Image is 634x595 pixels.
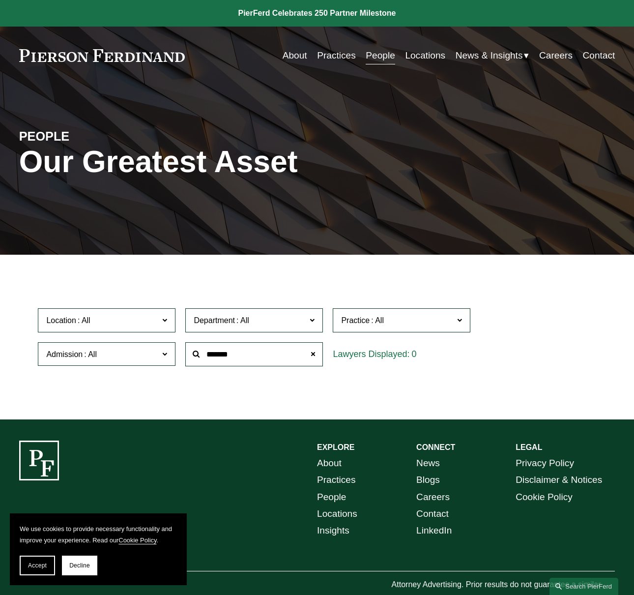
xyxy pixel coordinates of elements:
[46,316,76,325] span: Location
[516,489,573,506] a: Cookie Policy
[416,506,449,522] a: Contact
[10,513,187,585] section: Cookie banner
[62,556,97,575] button: Decline
[317,455,342,472] a: About
[317,472,355,488] a: Practices
[317,506,357,522] a: Locations
[516,443,542,451] strong: LEGAL
[317,522,349,539] a: Insights
[118,536,156,544] a: Cookie Policy
[416,489,450,506] a: Careers
[283,46,307,65] a: About
[28,562,47,569] span: Accept
[341,316,370,325] span: Practice
[317,443,354,451] strong: EXPLORE
[19,144,416,179] h1: Our Greatest Asset
[416,443,455,451] strong: CONNECT
[405,46,445,65] a: Locations
[20,556,55,575] button: Accept
[416,472,440,488] a: Blogs
[19,128,168,144] h4: PEOPLE
[516,455,574,472] a: Privacy Policy
[317,489,346,506] a: People
[366,46,395,65] a: People
[516,472,602,488] a: Disclaimer & Notices
[317,46,355,65] a: Practices
[583,46,615,65] a: Contact
[411,349,416,359] span: 0
[456,46,529,65] a: folder dropdown
[456,47,523,64] span: News & Insights
[20,523,177,546] p: We use cookies to provide necessary functionality and improve your experience. Read our .
[539,46,573,65] a: Careers
[194,316,235,325] span: Department
[69,562,90,569] span: Decline
[46,350,83,358] span: Admission
[549,578,618,595] a: Search this site
[416,522,452,539] a: LinkedIn
[416,455,440,472] a: News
